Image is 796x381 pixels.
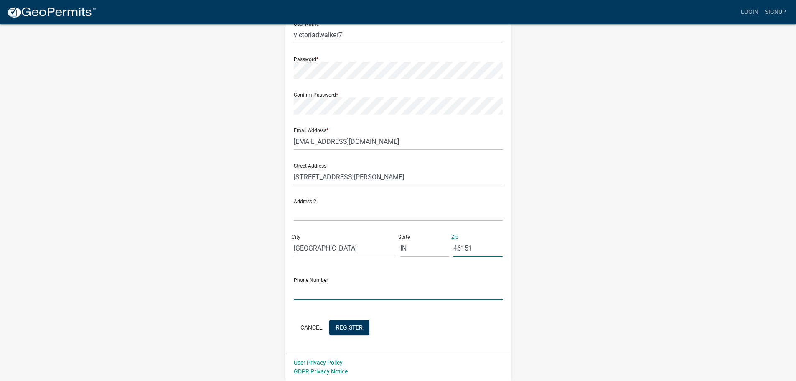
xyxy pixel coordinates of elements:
[294,368,348,375] a: GDPR Privacy Notice
[762,4,789,20] a: Signup
[294,359,343,366] a: User Privacy Policy
[329,320,369,335] button: Register
[738,4,762,20] a: Login
[336,324,363,330] span: Register
[294,320,329,335] button: Cancel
